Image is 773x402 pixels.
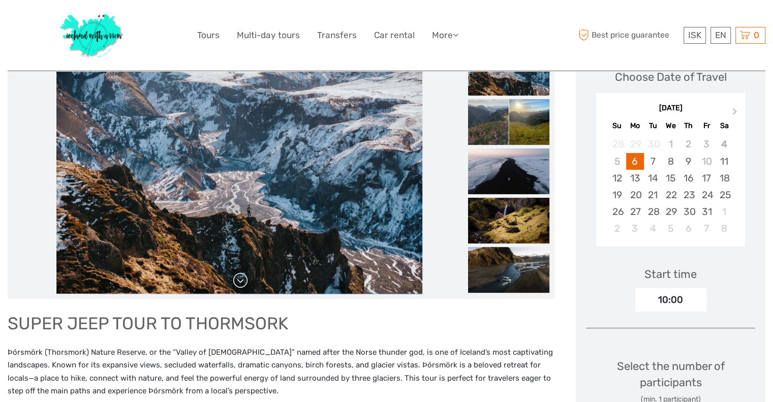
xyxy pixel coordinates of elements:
div: Choose Saturday, October 18th, 2025 [716,170,733,187]
div: Mo [626,119,644,133]
div: Choose Thursday, October 16th, 2025 [679,170,697,187]
div: Choose Tuesday, November 4th, 2025 [644,220,662,237]
div: Choose Saturday, October 11th, 2025 [716,153,733,170]
div: [DATE] [596,103,745,114]
img: d68defbb4413403998c85cbe650f90b0_slider_thumbnail.jpeg [468,148,549,194]
button: Next Month [728,106,744,122]
div: Choose Monday, November 3rd, 2025 [626,220,644,237]
div: Choose Tuesday, October 14th, 2025 [644,170,662,187]
div: Choose Tuesday, October 21st, 2025 [644,187,662,203]
span: 0 [752,30,761,40]
div: Su [608,119,626,133]
div: Choose Friday, October 24th, 2025 [697,187,715,203]
div: Not available Friday, October 3rd, 2025 [697,136,715,152]
div: Choose Tuesday, October 7th, 2025 [644,153,662,170]
div: Choose Sunday, October 12th, 2025 [608,170,626,187]
div: Fr [697,119,715,133]
div: Not available Thursday, October 2nd, 2025 [679,136,697,152]
div: Choose Monday, October 27th, 2025 [626,203,644,220]
div: Tu [644,119,662,133]
div: Choose Monday, October 20th, 2025 [626,187,644,203]
div: Choose Thursday, October 9th, 2025 [679,153,697,170]
div: Choose Sunday, October 26th, 2025 [608,203,626,220]
h1: SUPER JEEP TOUR TO THORMSORK [8,313,554,334]
span: Best price guarantee [576,27,681,44]
div: Choose Wednesday, October 29th, 2025 [662,203,679,220]
a: More [432,28,458,43]
div: Choose Thursday, November 6th, 2025 [679,220,697,237]
div: EN [710,27,731,44]
div: Choose Tuesday, October 28th, 2025 [644,203,662,220]
div: 10:00 [635,288,706,312]
div: Not available Tuesday, September 30th, 2025 [644,136,662,152]
div: Choose Friday, October 17th, 2025 [697,170,715,187]
div: Start time [644,266,697,282]
div: Sa [716,119,733,133]
img: 6134e976fab241f88c474923b5bd0b57_main_slider.jpeg [56,50,422,294]
span: ISK [688,30,701,40]
div: Not available Monday, September 29th, 2025 [626,136,644,152]
div: Not available Saturday, October 4th, 2025 [716,136,733,152]
p: Þórsmörk (Thorsmork) Nature Reserve, or the “Valley of [DEMOGRAPHIC_DATA]” named after the Norse ... [8,346,554,398]
div: Th [679,119,697,133]
img: 1077-ca632067-b948-436b-9c7a-efe9894e108b_logo_big.jpg [55,8,129,63]
img: 092a28923d5c4385ad7301fefcd2d3bf_slider_thumbnail.jpeg [468,99,549,145]
div: Choose Thursday, October 23rd, 2025 [679,187,697,203]
div: Not available Sunday, October 5th, 2025 [608,153,626,170]
div: Choose Monday, October 13th, 2025 [626,170,644,187]
div: Choose Friday, October 31st, 2025 [697,203,715,220]
a: Transfers [317,28,357,43]
img: 274978f7b1dc4347bb943458eab20f8e_slider_thumbnail.jpeg [468,198,549,243]
a: Car rental [374,28,415,43]
div: Not available Sunday, September 28th, 2025 [608,136,626,152]
a: Tours [197,28,220,43]
div: Choose Sunday, October 19th, 2025 [608,187,626,203]
img: 6134e976fab241f88c474923b5bd0b57_slider_thumbnail.jpeg [468,50,549,96]
p: We're away right now. Please check back later! [14,18,115,26]
div: Not available Friday, October 10th, 2025 [697,153,715,170]
div: We [662,119,679,133]
div: Choose Wednesday, October 15th, 2025 [662,170,679,187]
div: Choose Saturday, October 25th, 2025 [716,187,733,203]
div: Choose Wednesday, October 8th, 2025 [662,153,679,170]
img: 3781b07d07a74f96b84fb5830afb36f5_slider_thumbnail.jpeg [468,247,549,293]
a: Multi-day tours [237,28,300,43]
div: Choose Wednesday, October 22nd, 2025 [662,187,679,203]
div: Choose Monday, October 6th, 2025 [626,153,644,170]
div: Choose Friday, November 7th, 2025 [697,220,715,237]
div: Choose Wednesday, November 5th, 2025 [662,220,679,237]
div: Choose Date of Travel [615,69,727,85]
button: Open LiveChat chat widget [117,16,129,28]
div: Choose Saturday, November 1st, 2025 [716,203,733,220]
div: Choose Sunday, November 2nd, 2025 [608,220,626,237]
div: Choose Saturday, November 8th, 2025 [716,220,733,237]
div: Not available Wednesday, October 1st, 2025 [662,136,679,152]
div: month 2025-10 [600,136,742,237]
div: Choose Thursday, October 30th, 2025 [679,203,697,220]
